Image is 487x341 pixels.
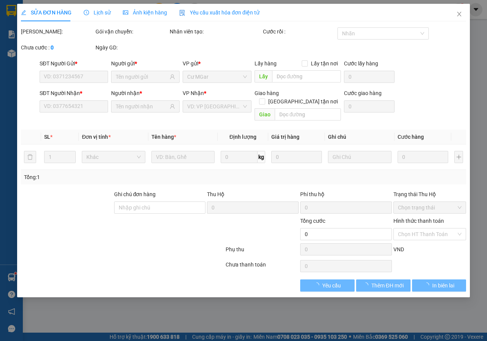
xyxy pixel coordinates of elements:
div: Phụ thu [225,245,299,259]
div: Gói vận chuyển: [95,27,169,36]
button: delete [24,151,36,163]
div: Phí thu hộ [300,190,392,201]
input: Cước lấy hàng [344,71,395,83]
input: VD: Bàn, Ghế [151,151,215,163]
div: [PERSON_NAME]: [21,27,94,36]
span: Lịch sử [84,10,111,16]
span: Cước hàng [397,134,423,140]
span: Cư MGar [187,71,247,82]
div: Tổng: 1 [24,173,189,181]
span: Tổng cước [300,218,325,224]
span: Thu Hộ [207,191,224,197]
label: Hình thức thanh toán [393,218,444,224]
span: Khác [86,151,140,163]
span: kg [258,151,265,163]
div: Ngày GD: [95,43,169,52]
div: Chưa thanh toán [225,260,299,274]
span: loading [363,282,371,288]
span: loading [424,282,432,288]
span: edit [21,10,26,15]
span: Lấy tận nơi [308,59,341,68]
b: 0 [51,44,54,51]
div: VP gửi [183,59,251,68]
input: 0 [271,151,322,163]
span: In biên lai [432,281,454,290]
label: Cước lấy hàng [344,60,378,67]
button: In biên lai [412,279,466,292]
span: [GEOGRAPHIC_DATA] tận nơi [265,97,341,106]
input: 0 [397,151,448,163]
span: Lấy hàng [254,60,276,67]
span: user [170,104,175,109]
span: Lấy [254,70,272,82]
span: Chọn trạng thái [398,202,462,213]
div: Người nhận [111,89,180,97]
span: loading [314,282,322,288]
div: SĐT Người Gửi [40,59,108,68]
span: close [456,11,462,17]
span: clock-circle [84,10,89,15]
input: Tên người gửi [116,73,168,81]
div: Trạng thái Thu Hộ [393,190,466,198]
input: Ghi Chú [328,151,391,163]
div: Cước rồi : [263,27,336,36]
span: SL [44,134,50,140]
span: user [170,74,175,79]
input: Ghi chú đơn hàng [114,201,205,214]
input: Dọc đường [274,108,341,121]
span: picture [123,10,128,15]
button: plus [454,151,463,163]
div: Nhân viên tạo: [170,27,261,36]
span: Ảnh kiện hàng [123,10,167,16]
span: VP Nhận [183,90,204,96]
span: Yêu cầu [322,281,341,290]
span: VND [393,246,404,252]
th: Ghi chú [325,130,394,144]
div: Người gửi [111,59,180,68]
span: Tên hàng [151,134,176,140]
input: Dọc đường [272,70,341,82]
span: Đơn vị tính [82,134,110,140]
div: SĐT Người Nhận [40,89,108,97]
span: Giá trị hàng [271,134,299,140]
button: Yêu cầu [300,279,355,292]
div: Chưa cước : [21,43,94,52]
span: Thêm ĐH mới [371,281,403,290]
img: icon [179,10,185,16]
input: Cước giao hàng [344,100,395,113]
span: Giao [254,108,274,121]
span: Yêu cầu xuất hóa đơn điện tử [179,10,259,16]
span: Định lượng [229,134,256,140]
label: Cước giao hàng [344,90,382,96]
button: Thêm ĐH mới [356,279,411,292]
input: Tên người nhận [116,102,168,111]
span: SỬA ĐƠN HÀNG [21,10,72,16]
span: Giao hàng [254,90,279,96]
label: Ghi chú đơn hàng [114,191,156,197]
button: Close [449,4,470,25]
